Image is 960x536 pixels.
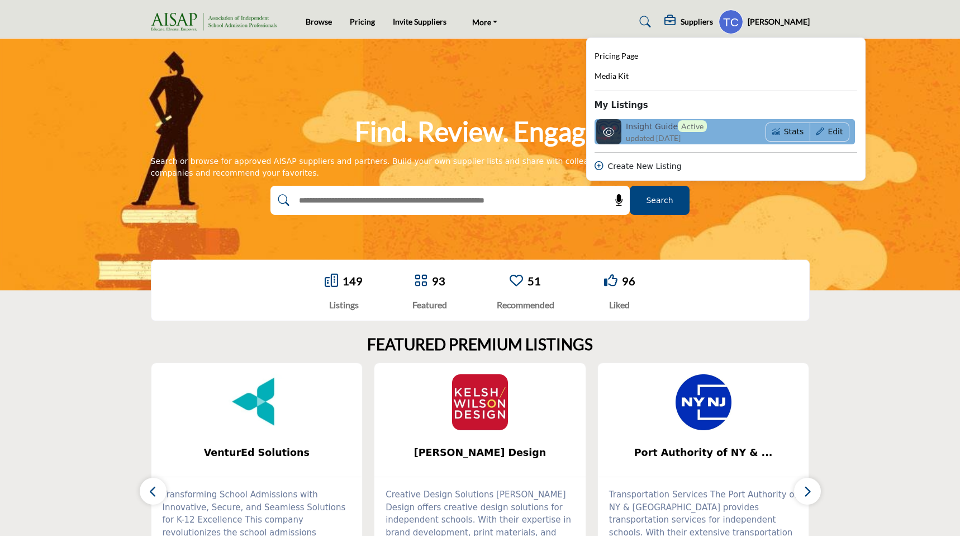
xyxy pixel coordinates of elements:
[393,17,446,26] a: Invite Suppliers
[595,71,629,81] span: Media Kit
[748,16,810,27] h5: [PERSON_NAME]
[151,13,282,31] img: Site Logo
[306,17,332,26] a: Browse
[452,374,508,430] img: Kelsh Wilson Design
[151,156,810,179] div: Search or browse for approved AISAP suppliers and partners. Build your own supplier lists and sha...
[464,14,506,30] a: More
[766,123,849,142] div: Basic outlined example
[595,119,747,144] a: insight-guide logo Insight GuideActive updated [DATE]
[598,438,809,468] a: Port Authority of NY & ...
[626,120,707,132] h6: Insight Guide
[151,438,363,468] a: VenturEd Solutions
[374,438,586,468] a: [PERSON_NAME] Design
[510,274,523,289] a: Go to Recommended
[629,13,658,31] a: Search
[615,438,792,468] b: Port Authority of NY & NJ
[766,123,810,142] button: Link for company listing
[229,374,284,430] img: VenturEd Solutions
[664,15,713,29] div: Suppliers
[432,274,445,288] a: 93
[391,445,569,460] span: [PERSON_NAME] Design
[646,195,673,206] span: Search
[168,438,346,468] b: VenturEd Solutions
[604,298,635,312] div: Liked
[343,274,363,288] a: 149
[414,274,427,289] a: Go to Featured
[355,114,605,149] h1: Find. Review. Engage.
[168,445,346,460] span: VenturEd Solutions
[595,99,648,112] b: My Listings
[676,374,731,430] img: Port Authority of NY & NJ
[595,161,857,172] div: Create New Listing
[678,120,707,132] span: Active
[681,17,713,27] h5: Suppliers
[367,335,593,354] h2: FEATURED PREMIUM LISTINGS
[622,274,635,288] a: 96
[391,438,569,468] b: Kelsh Wilson Design
[615,445,792,460] span: Port Authority of NY & ...
[412,298,447,312] div: Featured
[596,119,621,144] img: insight-guide logo
[595,70,629,83] a: Media Kit
[586,37,866,181] div: Suppliers
[595,50,638,63] a: Pricing Page
[325,298,363,312] div: Listings
[604,274,617,287] i: Go to Liked
[719,10,743,34] button: Show hide supplier dropdown
[626,132,681,144] span: updated [DATE]
[595,51,638,60] span: Pricing Page
[350,17,375,26] a: Pricing
[630,186,690,215] button: Search
[810,123,849,142] button: Show Company Details With Edit Page
[497,298,554,312] div: Recommended
[527,274,541,288] a: 51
